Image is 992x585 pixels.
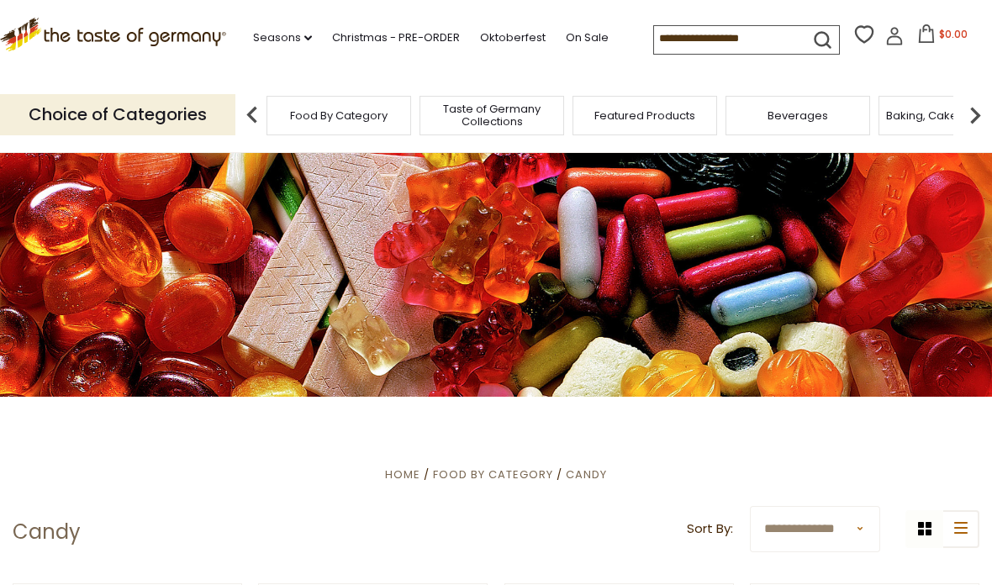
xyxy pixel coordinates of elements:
img: previous arrow [235,98,269,132]
a: Home [385,466,420,482]
a: Seasons [253,29,312,47]
label: Sort By: [687,519,733,540]
a: Food By Category [433,466,553,482]
span: $0.00 [939,27,968,41]
a: Oktoberfest [480,29,546,47]
a: Candy [566,466,607,482]
a: Featured Products [594,109,695,122]
a: Christmas - PRE-ORDER [332,29,460,47]
img: next arrow [958,98,992,132]
a: Beverages [768,109,828,122]
h1: Candy [13,519,81,545]
a: On Sale [566,29,609,47]
a: Food By Category [290,109,388,122]
button: $0.00 [907,24,979,50]
a: Taste of Germany Collections [425,103,559,128]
